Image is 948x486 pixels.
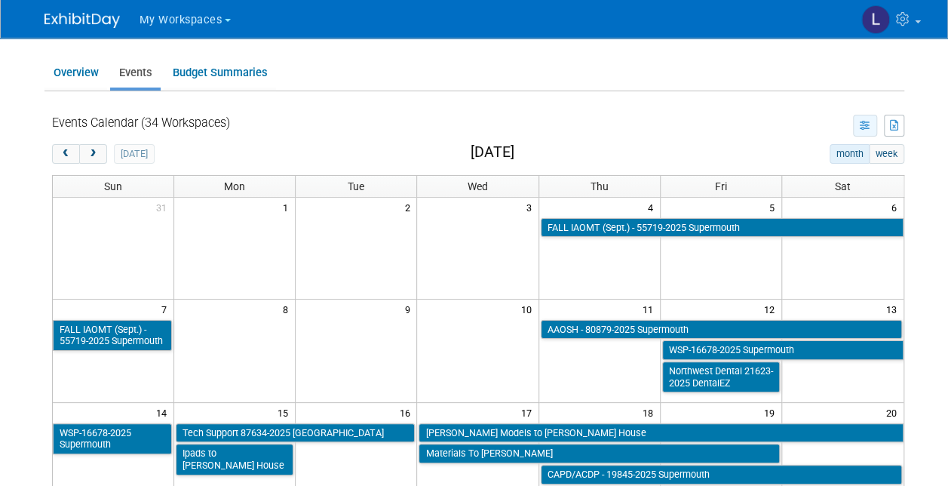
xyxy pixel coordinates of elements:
[830,144,870,164] button: month
[885,300,904,318] span: 13
[403,300,416,318] span: 9
[155,403,173,422] span: 14
[114,144,154,164] button: [DATE]
[52,115,230,132] div: Events Calendar (34 Workspaces)
[890,120,900,131] i: Export to Spreadsheet (.csv)
[520,403,538,422] span: 17
[525,198,538,217] span: 3
[541,218,904,238] a: FALL IAOMT (Sept.) - 55719-2025 Supermouth
[861,5,890,34] img: Lori Stewart
[715,180,727,192] span: Fri
[281,300,295,318] span: 8
[176,444,293,475] a: Ipads to [PERSON_NAME] House
[768,198,781,217] span: 5
[276,403,295,422] span: 15
[53,320,173,351] a: FALL IAOMT (Sept.) - 55719-2025 Supermouth
[762,300,781,318] span: 12
[419,423,903,443] a: [PERSON_NAME] Models to [PERSON_NAME] House
[541,320,902,340] a: AAOSH - 80879-2025 Supermouth
[44,13,120,28] img: ExhibitDay
[397,403,416,422] span: 16
[79,144,107,164] button: next
[641,300,660,318] span: 11
[140,14,222,26] span: My Workspaces
[762,403,781,422] span: 19
[176,423,415,443] a: Tech Support 87634-2025 [GEOGRAPHIC_DATA]
[164,58,276,88] a: Budget Summaries
[53,423,173,454] a: WSP-16678-2025 Supermouth
[52,144,80,164] button: prev
[662,340,904,360] a: WSP-16678-2025 Supermouth
[160,300,173,318] span: 7
[348,180,364,192] span: Tue
[869,144,904,164] button: week
[155,198,173,217] span: 31
[281,198,295,217] span: 1
[470,144,514,161] h2: [DATE]
[646,198,660,217] span: 4
[591,180,609,192] span: Thu
[224,180,245,192] span: Mon
[662,361,780,392] a: Northwest Dental 21623-2025 DentalEZ
[110,58,161,88] a: Events
[520,300,538,318] span: 10
[541,465,902,484] a: CAPD/ACDP - 19845-2025 Supermouth
[419,444,779,463] a: Materials To [PERSON_NAME]
[890,198,904,217] span: 6
[44,58,107,88] a: Overview
[835,180,851,192] span: Sat
[641,403,660,422] span: 18
[403,198,416,217] span: 2
[104,180,122,192] span: Sun
[468,180,488,192] span: Wed
[885,403,904,422] span: 20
